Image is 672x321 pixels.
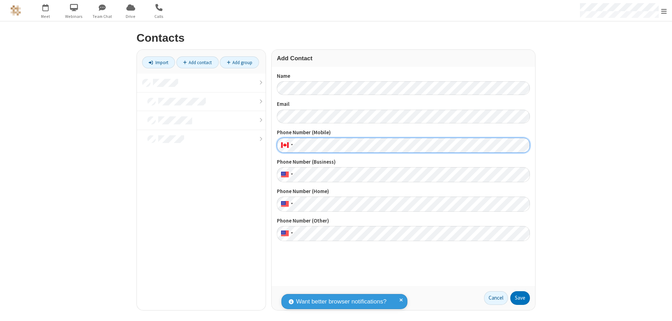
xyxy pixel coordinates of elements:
h3: Add Contact [277,55,530,62]
div: United States: + 1 [277,226,295,241]
h2: Contacts [136,32,535,44]
iframe: Chat [654,303,667,316]
span: Team Chat [89,13,115,20]
label: Phone Number (Mobile) [277,129,530,137]
a: Cancel [484,291,508,305]
img: QA Selenium DO NOT DELETE OR CHANGE [10,5,21,16]
div: United States: + 1 [277,197,295,212]
label: Phone Number (Business) [277,158,530,166]
span: Want better browser notifications? [296,297,386,306]
span: Webinars [61,13,87,20]
a: Import [142,56,175,68]
label: Name [277,72,530,80]
span: Drive [118,13,144,20]
label: Phone Number (Home) [277,187,530,196]
div: Canada: + 1 [277,138,295,153]
span: Meet [33,13,59,20]
a: Add group [220,56,259,68]
label: Phone Number (Other) [277,217,530,225]
a: Add contact [176,56,219,68]
span: Calls [146,13,172,20]
div: United States: + 1 [277,167,295,182]
button: Save [510,291,530,305]
label: Email [277,100,530,108]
